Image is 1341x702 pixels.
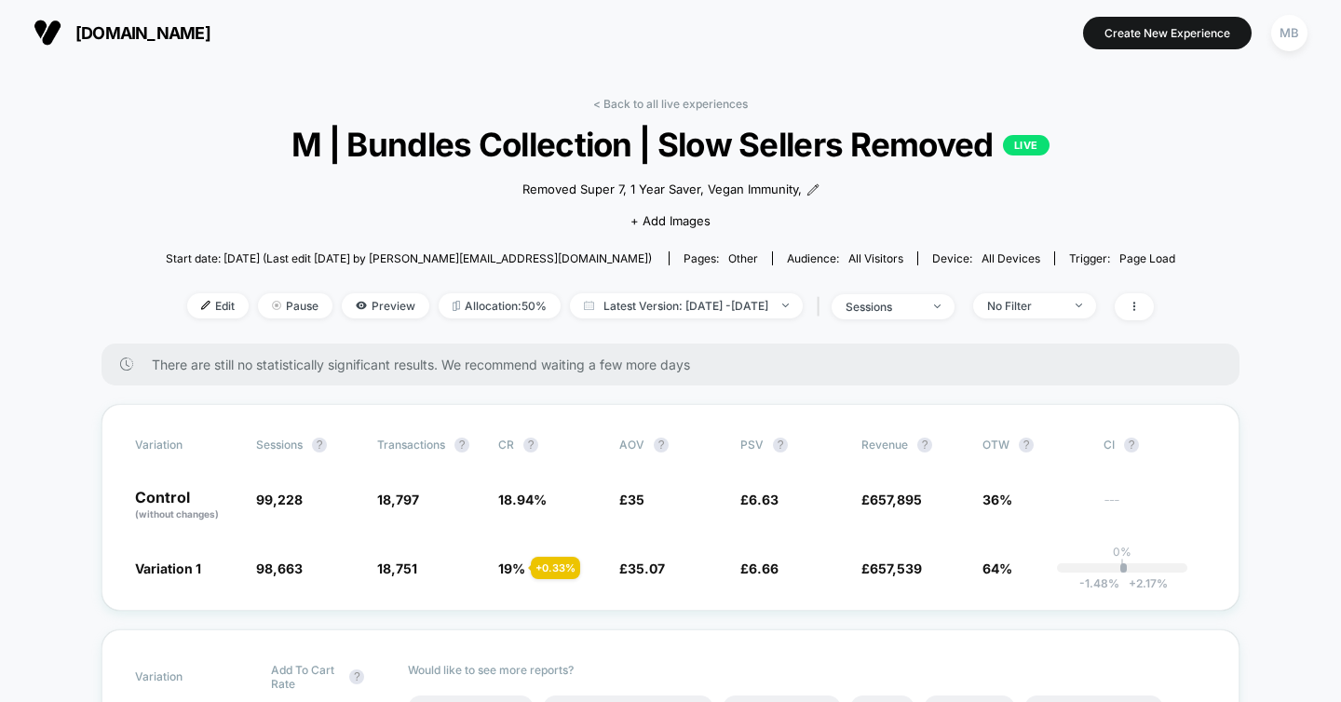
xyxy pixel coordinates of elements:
span: All Visitors [848,251,903,265]
span: £ [861,492,922,507]
img: end [1076,304,1082,307]
button: ? [773,438,788,452]
span: 657,539 [870,560,922,576]
p: 0% [1113,545,1131,559]
div: No Filter [987,299,1062,313]
span: Variation 1 [135,560,201,576]
span: + Add Images [630,213,711,228]
button: Create New Experience [1083,17,1252,49]
span: Edit [187,293,249,318]
span: 35.07 [628,560,665,576]
span: £ [619,560,665,576]
span: £ [619,492,644,507]
span: £ [740,492,779,507]
span: [DOMAIN_NAME] [75,23,210,43]
span: 18.94 % [498,492,547,507]
button: MB [1266,14,1313,52]
img: calendar [584,301,594,310]
div: + 0.33 % [531,557,580,579]
span: OTW [982,438,1085,452]
span: 98,663 [256,560,303,576]
div: Pages: [684,251,758,265]
span: Revenue [861,438,908,452]
span: Latest Version: [DATE] - [DATE] [570,293,803,318]
p: Control [135,490,237,521]
img: edit [201,301,210,310]
span: 64% [982,560,1012,576]
span: Page Load [1119,251,1175,265]
span: --- [1104,494,1206,521]
span: 35 [628,492,644,507]
div: sessions [846,300,920,314]
span: 18,751 [377,560,417,576]
span: Device: [917,251,1054,265]
a: < Back to all live experiences [593,97,748,111]
span: Transactions [377,438,445,452]
span: 2.17 % [1119,576,1168,590]
span: (without changes) [135,508,219,520]
span: £ [861,560,922,576]
span: Start date: [DATE] (Last edit [DATE] by [PERSON_NAME][EMAIL_ADDRESS][DOMAIN_NAME]) [166,251,652,265]
button: ? [312,438,327,452]
span: Variation [135,663,237,691]
img: rebalance [453,301,460,311]
span: all devices [982,251,1040,265]
span: other [728,251,758,265]
p: | [1120,559,1124,573]
button: ? [349,669,364,684]
img: Visually logo [34,19,61,47]
span: Removed Super 7, 1 Year Saver, Vegan Immunity, [522,181,802,199]
div: MB [1271,15,1307,51]
span: M | Bundles Collection | Slow Sellers Removed [216,125,1124,164]
span: + [1129,576,1136,590]
span: Preview [342,293,429,318]
span: 99,228 [256,492,303,507]
span: 657,895 [870,492,922,507]
button: ? [1019,438,1034,452]
img: end [782,304,789,307]
span: AOV [619,438,644,452]
button: [DOMAIN_NAME] [28,18,216,47]
div: Audience: [787,251,903,265]
span: | [812,293,832,320]
span: Pause [258,293,332,318]
span: 18,797 [377,492,419,507]
span: Variation [135,438,237,452]
span: Add To Cart Rate [271,663,340,691]
button: ? [523,438,538,452]
p: Would like to see more reports? [408,663,1207,677]
span: 36% [982,492,1012,507]
img: end [934,304,941,308]
span: CI [1104,438,1206,452]
span: -1.48 % [1079,576,1119,590]
span: Allocation: 50% [439,293,561,318]
span: CR [498,438,514,452]
span: There are still no statistically significant results. We recommend waiting a few more days [152,357,1202,372]
button: ? [917,438,932,452]
button: ? [1124,438,1139,452]
button: ? [454,438,469,452]
button: ? [654,438,669,452]
span: 6.63 [749,492,779,507]
img: end [272,301,281,310]
span: £ [740,560,779,576]
span: PSV [740,438,764,452]
p: LIVE [1003,135,1050,155]
div: Trigger: [1069,251,1175,265]
span: Sessions [256,438,303,452]
span: 19 % [498,560,525,576]
span: 6.66 [749,560,779,576]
